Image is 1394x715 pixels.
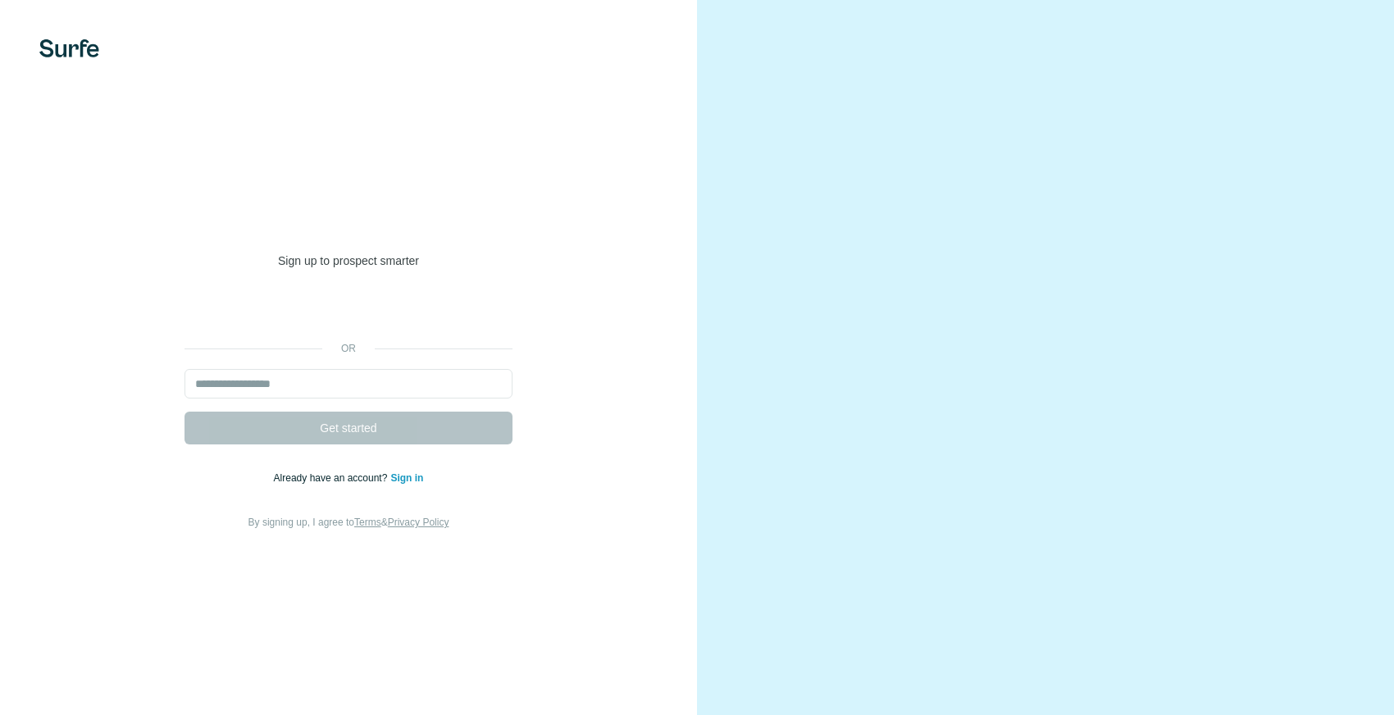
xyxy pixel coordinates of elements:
[274,472,391,484] span: Already have an account?
[176,294,521,330] iframe: “使用 Google 账号登录”按钮
[184,253,512,269] p: Sign up to prospect smarter
[39,39,99,57] img: Surfe's logo
[322,341,375,356] p: or
[248,517,449,528] span: By signing up, I agree to &
[354,517,381,528] a: Terms
[390,472,423,484] a: Sign in
[388,517,449,528] a: Privacy Policy
[184,184,512,249] h1: Welcome to [GEOGRAPHIC_DATA]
